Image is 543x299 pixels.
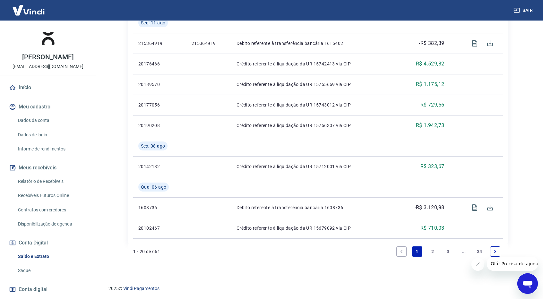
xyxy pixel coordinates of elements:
[512,4,535,16] button: Sair
[416,122,444,129] p: R$ 1.942,73
[138,122,181,129] p: 20190208
[133,248,160,255] p: 1 - 20 de 661
[420,224,444,232] p: R$ 710,03
[487,257,538,271] iframe: Mensagem da empresa
[237,61,388,67] p: Crédito referente à liquidação da UR 15742413 via CIP
[141,20,165,26] span: Seg, 11 ago
[471,258,484,271] iframe: Fechar mensagem
[15,128,88,141] a: Dados de login
[8,161,88,175] button: Meus recebíveis
[138,225,181,231] p: 20102467
[237,40,388,47] p: Débito referente à transferência bancária 1615402
[4,4,54,10] span: Olá! Precisa de ajuda?
[420,101,444,109] p: R$ 729,56
[141,143,165,149] span: Sex, 08 ago
[15,142,88,156] a: Informe de rendimentos
[416,60,444,68] p: R$ 4.529,82
[237,102,388,108] p: Crédito referente à liquidação da UR 15743012 via CIP
[35,26,61,51] img: 1e742738-2d19-4e1d-8a99-6b5a5b75d04c.jpeg
[237,163,388,170] p: Crédito referente à liquidação da UR 15712001 via CIP
[8,100,88,114] button: Meu cadastro
[123,286,159,291] a: Vindi Pagamentos
[15,175,88,188] a: Relatório de Recebíveis
[138,81,181,88] p: 20189570
[8,81,88,95] a: Início
[192,40,226,47] p: 215364919
[15,250,88,263] a: Saldo e Extrato
[15,203,88,217] a: Contratos com credores
[237,122,388,129] p: Crédito referente à liquidação da UR 15756307 via CIP
[490,246,500,257] a: Next page
[443,246,453,257] a: Page 3
[15,189,88,202] a: Recebíveis Futuros Online
[237,225,388,231] p: Crédito referente à liquidação da UR 15679092 via CIP
[8,0,49,20] img: Vindi
[420,163,444,170] p: R$ 323,67
[15,114,88,127] a: Dados da conta
[412,246,422,257] a: Page 1 is your current page
[427,246,438,257] a: Page 2
[517,273,538,294] iframe: Botão para abrir a janela de mensagens
[474,246,485,257] a: Page 34
[138,204,181,211] p: 1608736
[19,285,47,294] span: Conta digital
[15,264,88,277] a: Saque
[8,236,88,250] button: Conta Digital
[459,246,469,257] a: Jump forward
[415,204,444,211] p: -R$ 3.120,98
[482,36,498,51] span: Download
[138,163,181,170] p: 20142182
[138,40,181,47] p: 215364919
[467,36,482,51] span: Visualizar
[138,61,181,67] p: 20176466
[141,184,166,190] span: Qua, 06 ago
[419,39,444,47] p: -R$ 382,39
[8,282,88,296] a: Conta digital
[13,63,83,70] p: [EMAIL_ADDRESS][DOMAIN_NAME]
[396,246,407,257] a: Previous page
[108,285,528,292] p: 2025 ©
[237,204,388,211] p: Débito referente à transferência bancária 1608736
[482,200,498,215] span: Download
[394,244,503,259] ul: Pagination
[416,81,444,88] p: R$ 1.175,12
[138,102,181,108] p: 20177056
[15,218,88,231] a: Disponibilização de agenda
[467,200,482,215] span: Visualizar
[22,54,73,61] p: [PERSON_NAME]
[237,81,388,88] p: Crédito referente à liquidação da UR 15755669 via CIP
